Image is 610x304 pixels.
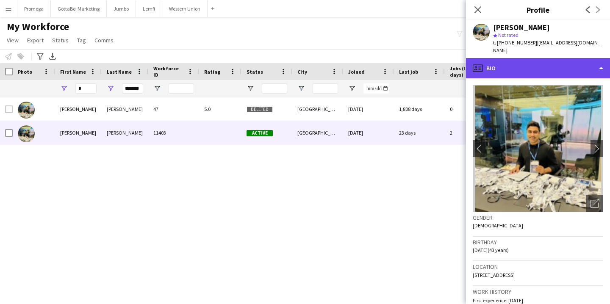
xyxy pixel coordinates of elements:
p: First experience: [DATE] [473,297,603,304]
span: Status [247,69,263,75]
div: 0 [445,97,500,121]
div: 11403 [148,121,199,144]
button: Western Union [162,0,208,17]
input: Last Name Filter Input [122,83,143,94]
img: Ali Saroosh [18,125,35,142]
h3: Birthday [473,238,603,246]
span: Photo [18,69,32,75]
input: Workforce ID Filter Input [169,83,194,94]
span: Rating [204,69,220,75]
span: Tag [77,36,86,44]
button: Jumbo [107,0,136,17]
input: Joined Filter Input [363,83,389,94]
span: Export [27,36,44,44]
h3: Location [473,263,603,271]
span: City [297,69,307,75]
a: View [3,35,22,46]
input: Status Filter Input [262,83,287,94]
div: [GEOGRAPHIC_DATA] [292,97,343,121]
span: Workforce ID [153,65,184,78]
span: | [EMAIL_ADDRESS][DOMAIN_NAME] [493,39,600,53]
div: [PERSON_NAME] [102,121,148,144]
button: Open Filter Menu [60,85,68,92]
span: My Workforce [7,20,69,33]
div: Bio [466,58,610,78]
div: Open photos pop-in [586,195,603,212]
span: Not rated [498,32,518,38]
span: Comms [94,36,114,44]
app-action-btn: Advanced filters [35,51,45,61]
span: t. [PHONE_NUMBER] [493,39,537,46]
div: [PERSON_NAME] [493,24,550,31]
h3: Gender [473,214,603,221]
img: Ali Saroosh [18,102,35,119]
a: Status [49,35,72,46]
div: [DATE] [343,121,394,144]
span: Status [52,36,69,44]
input: City Filter Input [313,83,338,94]
button: Open Filter Menu [153,85,161,92]
button: Promega [17,0,51,17]
span: Active [247,130,273,136]
button: Open Filter Menu [107,85,114,92]
app-action-btn: Export XLSX [47,51,58,61]
h3: Profile [466,4,610,15]
span: Last job [399,69,418,75]
button: Open Filter Menu [247,85,254,92]
input: Row Selection is disabled for this row (unchecked) [5,105,13,113]
img: Crew avatar or photo [473,85,603,212]
button: Open Filter Menu [348,85,356,92]
div: [GEOGRAPHIC_DATA] [292,121,343,144]
span: Joined [348,69,365,75]
a: Tag [74,35,89,46]
span: Jobs (last 90 days) [450,65,485,78]
button: GottaBe! Marketing [51,0,107,17]
div: 23 days [394,121,445,144]
button: Open Filter Menu [297,85,305,92]
span: [STREET_ADDRESS] [473,272,515,278]
div: 5.0 [199,97,241,121]
div: 2 [445,121,500,144]
h3: Work history [473,288,603,296]
div: [PERSON_NAME] [55,121,102,144]
span: First Name [60,69,86,75]
div: 1,808 days [394,97,445,121]
span: Last Name [107,69,132,75]
div: [PERSON_NAME] [102,97,148,121]
span: View [7,36,19,44]
div: 47 [148,97,199,121]
span: [DEMOGRAPHIC_DATA] [473,222,523,229]
input: First Name Filter Input [75,83,97,94]
button: Lemfi [136,0,162,17]
div: [DATE] [343,97,394,121]
a: Export [24,35,47,46]
span: Deleted [247,106,273,113]
a: Comms [91,35,117,46]
span: [DATE] (43 years) [473,247,509,253]
div: [PERSON_NAME] [55,97,102,121]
